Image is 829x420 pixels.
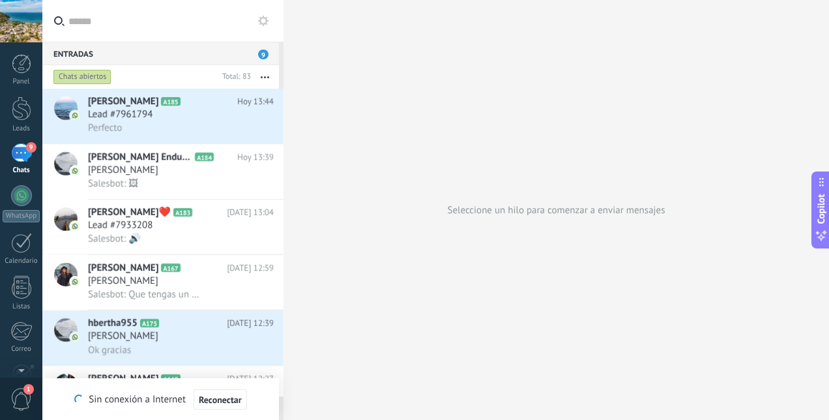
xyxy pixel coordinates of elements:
div: Correo [3,345,40,353]
div: Calendario [3,257,40,265]
span: [PERSON_NAME] [88,262,158,275]
div: Panel [3,78,40,86]
span: Hoy 13:44 [237,95,274,108]
span: hbertha955 [88,317,138,330]
img: icon [70,277,80,286]
span: 9 [26,142,36,153]
span: [DATE] 12:39 [227,317,274,330]
a: avataricon[PERSON_NAME]A185Hoy 13:44Lead #7961794Perfecto [42,89,284,143]
span: 9 [258,50,269,59]
span: Salesbot: Que tengas un maravilloso día 😊 [88,288,202,301]
div: Leads [3,125,40,133]
span: Salesbot: 🖼 [88,177,138,190]
button: Reconectar [194,389,247,410]
span: A185 [161,97,180,106]
span: Lead #7933208 [88,219,153,232]
span: [DATE] 12:59 [227,262,274,275]
span: Hoy 13:39 [237,151,274,164]
div: Sin conexión a Internet [74,389,246,410]
a: avataricon[PERSON_NAME]❤️A183[DATE] 13:04Lead #7933208Salesbot: 🔊 [42,200,284,254]
span: [PERSON_NAME]❤️ [88,206,171,219]
div: Entradas [42,42,279,65]
div: Chats [3,166,40,175]
img: icon [70,333,80,342]
img: icon [70,166,80,175]
a: avatariconhbertha955A175[DATE] 12:39[PERSON_NAME]Ok gracias [42,310,284,365]
span: A167 [161,263,180,272]
span: Lead #7961794 [88,108,153,121]
div: Chats abiertos [53,69,111,85]
span: [PERSON_NAME] [88,95,158,108]
span: Copilot [815,194,828,224]
span: A175 [140,319,159,327]
span: [PERSON_NAME] [88,330,158,343]
a: avataricon[PERSON_NAME] EndureedA184Hoy 13:39[PERSON_NAME]Salesbot: 🖼 [42,144,284,199]
span: A183 [173,208,192,217]
div: Listas [3,303,40,311]
div: WhatsApp [3,210,40,222]
span: [PERSON_NAME] [88,275,158,288]
span: Reconectar [199,395,242,404]
button: Más [251,65,279,89]
div: Total: 83 [217,70,251,83]
span: [DATE] 12:27 [227,372,274,385]
img: icon [70,222,80,231]
span: Ok gracias [88,344,131,356]
span: [DATE] 13:04 [227,206,274,219]
a: avataricon[PERSON_NAME]A167[DATE] 12:59[PERSON_NAME]Salesbot: Que tengas un maravilloso día 😊 [42,255,284,310]
span: [PERSON_NAME] [88,372,158,385]
span: [PERSON_NAME] Endureed [88,151,192,164]
span: Perfecto [88,122,122,134]
span: Salesbot: 🔊 [88,233,141,245]
span: 1 [23,384,34,395]
span: [PERSON_NAME] [88,164,158,177]
span: A184 [195,153,214,161]
span: A169 [161,374,180,383]
img: icon [70,111,80,120]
